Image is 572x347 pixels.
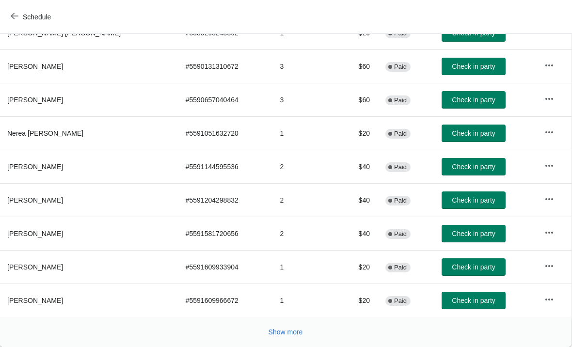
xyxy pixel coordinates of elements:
span: Paid [394,230,407,238]
span: Paid [394,197,407,205]
span: [PERSON_NAME] [7,63,63,70]
td: # 5590657040464 [178,83,272,116]
span: [PERSON_NAME] [7,163,63,171]
span: Check in party [452,297,495,304]
span: Paid [394,96,407,104]
span: Check in party [452,129,495,137]
td: 2 [272,183,336,217]
button: Check in party [442,292,506,309]
span: Show more [269,328,303,336]
span: Paid [394,264,407,271]
button: Schedule [5,8,59,26]
span: Check in party [452,196,495,204]
td: # 5591204298832 [178,183,272,217]
span: [PERSON_NAME] [7,297,63,304]
button: Check in party [442,225,506,242]
td: 2 [272,150,336,183]
button: Check in party [442,91,506,109]
span: Schedule [23,13,51,21]
span: Paid [394,163,407,171]
span: Check in party [452,230,495,237]
td: 1 [272,116,336,150]
td: $40 [336,183,378,217]
button: Check in party [442,58,506,75]
button: Check in party [442,258,506,276]
td: # 5590131310672 [178,49,272,83]
span: Check in party [452,63,495,70]
span: [PERSON_NAME] [7,263,63,271]
span: Paid [394,130,407,138]
button: Check in party [442,191,506,209]
span: Check in party [452,96,495,104]
td: # 5591144595536 [178,150,272,183]
span: Paid [394,63,407,71]
span: Check in party [452,263,495,271]
td: # 5591051632720 [178,116,272,150]
span: [PERSON_NAME] [7,196,63,204]
td: # 5591609966672 [178,284,272,317]
td: 1 [272,250,336,284]
td: 3 [272,49,336,83]
td: $20 [336,116,378,150]
span: [PERSON_NAME] [7,96,63,104]
td: $20 [336,250,378,284]
td: $40 [336,150,378,183]
td: $40 [336,217,378,250]
span: Nerea [PERSON_NAME] [7,129,83,137]
td: 1 [272,284,336,317]
span: [PERSON_NAME] [7,230,63,237]
td: # 5591581720656 [178,217,272,250]
td: $60 [336,49,378,83]
td: # 5591609933904 [178,250,272,284]
span: Paid [394,297,407,305]
span: Check in party [452,163,495,171]
td: 3 [272,83,336,116]
td: $60 [336,83,378,116]
td: $20 [336,284,378,317]
button: Show more [265,323,307,341]
td: 2 [272,217,336,250]
button: Check in party [442,158,506,175]
button: Check in party [442,125,506,142]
